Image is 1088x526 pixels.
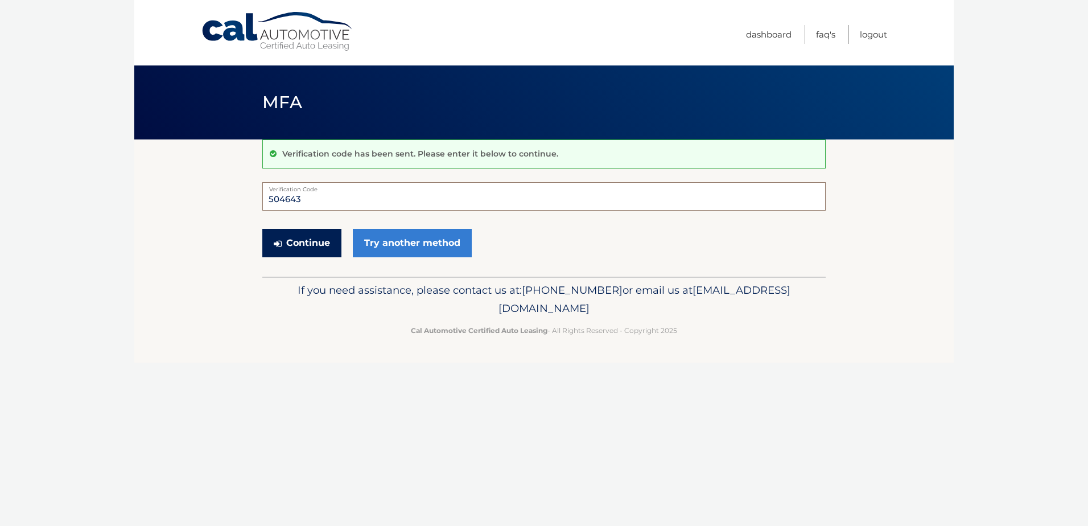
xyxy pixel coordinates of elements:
[860,25,887,44] a: Logout
[522,283,623,297] span: [PHONE_NUMBER]
[262,229,341,257] button: Continue
[262,182,826,191] label: Verification Code
[201,11,355,52] a: Cal Automotive
[262,92,302,113] span: MFA
[270,281,818,318] p: If you need assistance, please contact us at: or email us at
[746,25,792,44] a: Dashboard
[498,283,790,315] span: [EMAIL_ADDRESS][DOMAIN_NAME]
[353,229,472,257] a: Try another method
[270,324,818,336] p: - All Rights Reserved - Copyright 2025
[411,326,547,335] strong: Cal Automotive Certified Auto Leasing
[262,182,826,211] input: Verification Code
[816,25,835,44] a: FAQ's
[282,149,558,159] p: Verification code has been sent. Please enter it below to continue.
